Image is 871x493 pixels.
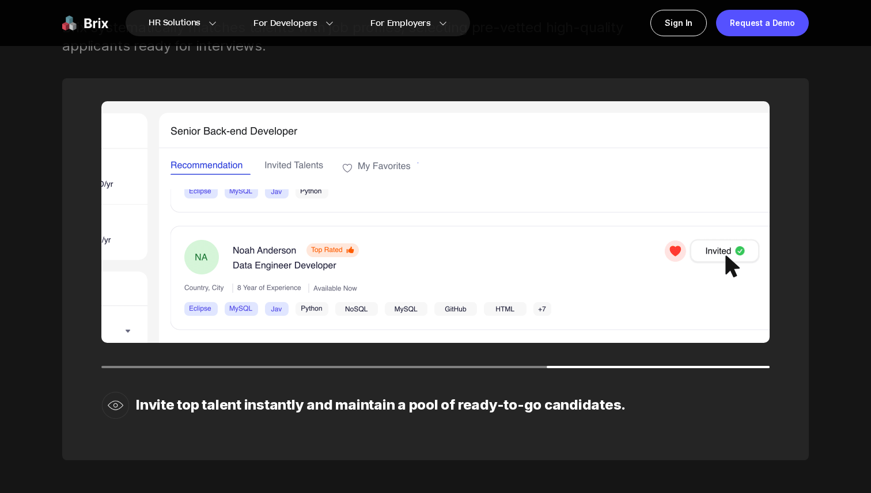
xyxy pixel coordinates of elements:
div: Invite top talent instantly and maintain a pool of ready-to-go candidates. [136,396,626,414]
span: For Employers [370,17,431,29]
a: Request a Demo [716,10,809,36]
span: HR Solutions [149,14,200,32]
a: Sign In [650,10,707,36]
img: avatar [101,101,770,343]
span: For Developers [253,17,317,29]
